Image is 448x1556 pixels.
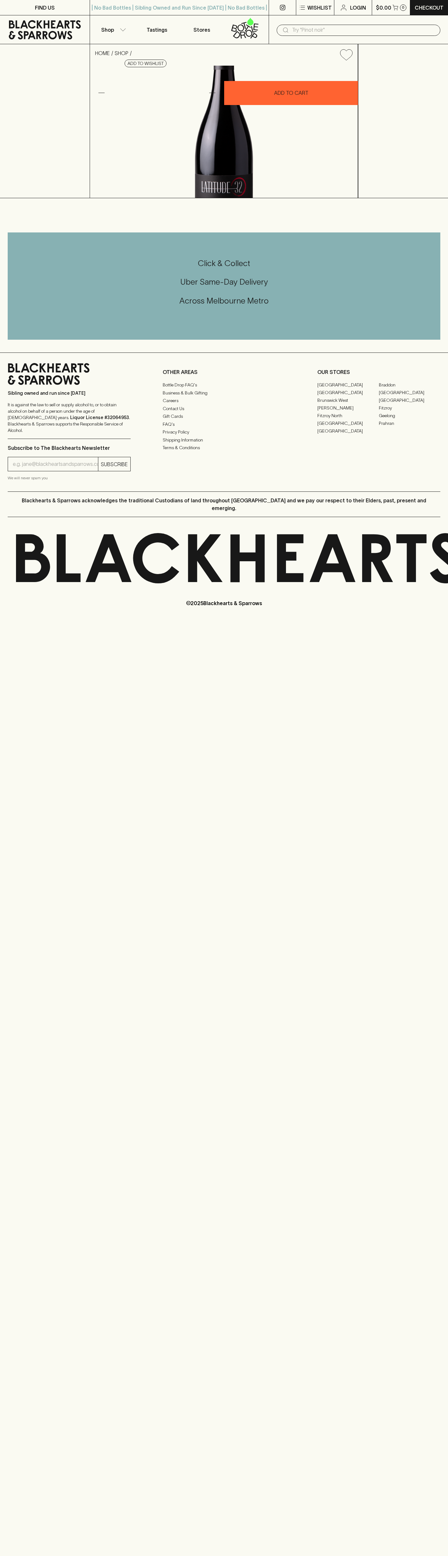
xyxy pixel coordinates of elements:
button: ADD TO CART [224,81,358,105]
div: Call to action block [8,232,440,340]
p: OUR STORES [317,368,440,376]
button: SUBSCRIBE [98,457,130,471]
a: [GEOGRAPHIC_DATA] [317,389,379,396]
h5: Click & Collect [8,258,440,269]
a: HOME [95,50,110,56]
p: Tastings [147,26,167,34]
p: SUBSCRIBE [101,460,128,468]
button: Shop [90,15,135,44]
a: Prahran [379,419,440,427]
input: e.g. jane@blackheartsandsparrows.com.au [13,459,98,469]
button: Add to wishlist [338,47,355,63]
a: [GEOGRAPHIC_DATA] [379,389,440,396]
a: FAQ's [163,420,286,428]
a: Shipping Information [163,436,286,444]
a: Fitzroy [379,404,440,412]
a: Geelong [379,412,440,419]
p: Sibling owned and run since [DATE] [8,390,131,396]
a: Terms & Conditions [163,444,286,452]
p: Blackhearts & Sparrows acknowledges the traditional Custodians of land throughout [GEOGRAPHIC_DAT... [12,497,436,512]
a: Braddon [379,381,440,389]
p: FIND US [35,4,55,12]
a: SHOP [115,50,128,56]
a: [GEOGRAPHIC_DATA] [317,419,379,427]
a: Business & Bulk Gifting [163,389,286,397]
a: [GEOGRAPHIC_DATA] [317,427,379,435]
a: Tastings [134,15,179,44]
a: Gift Cards [163,413,286,420]
p: It is against the law to sell or supply alcohol to, or to obtain alcohol on behalf of a person un... [8,401,131,434]
img: 40426.png [90,66,358,198]
h5: Uber Same-Day Delivery [8,277,440,287]
a: [PERSON_NAME] [317,404,379,412]
p: 0 [402,6,404,9]
p: We will never spam you [8,475,131,481]
p: Wishlist [307,4,332,12]
button: Add to wishlist [125,60,167,67]
a: Brunswick West [317,396,379,404]
strong: Liquor License #32064953 [70,415,129,420]
a: [GEOGRAPHIC_DATA] [317,381,379,389]
a: Privacy Policy [163,428,286,436]
a: Fitzroy North [317,412,379,419]
p: Checkout [415,4,444,12]
input: Try "Pinot noir" [292,25,435,35]
a: Bottle Drop FAQ's [163,381,286,389]
a: Stores [179,15,224,44]
a: Careers [163,397,286,405]
p: Subscribe to The Blackhearts Newsletter [8,444,131,452]
p: Login [350,4,366,12]
p: OTHER AREAS [163,368,286,376]
h5: Across Melbourne Metro [8,296,440,306]
p: Stores [193,26,210,34]
p: $0.00 [376,4,391,12]
p: ADD TO CART [274,89,308,97]
a: Contact Us [163,405,286,412]
p: Shop [101,26,114,34]
a: [GEOGRAPHIC_DATA] [379,396,440,404]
